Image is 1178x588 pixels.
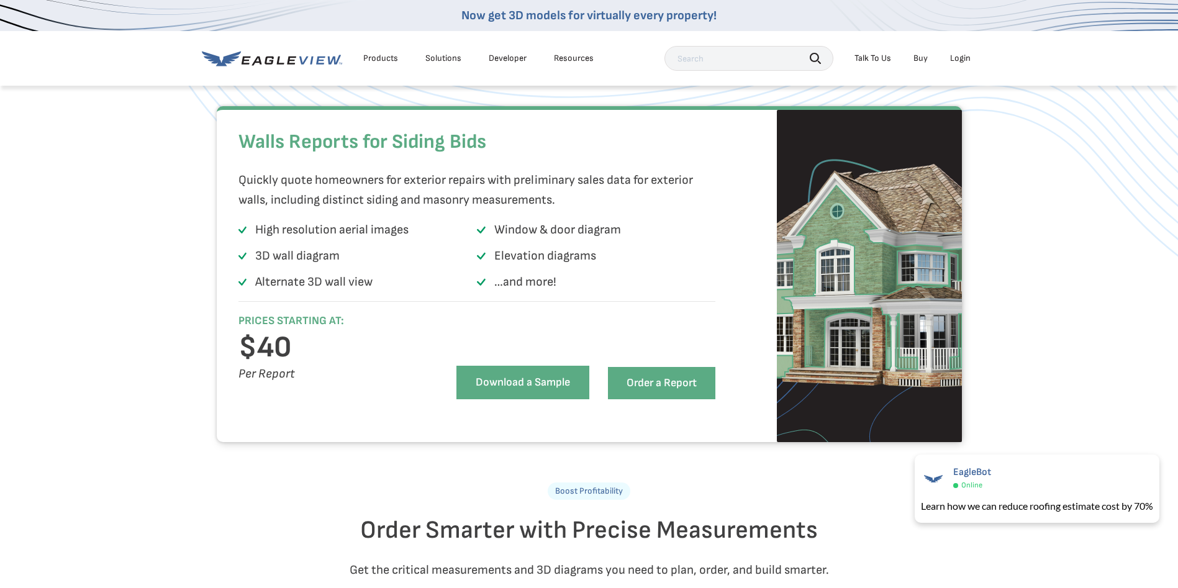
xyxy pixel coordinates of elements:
h3: $40 [238,338,417,358]
h2: Order Smarter with Precise Measurements [226,515,953,545]
p: 3D wall diagram [255,246,340,266]
h2: Walls Reports for Siding Bids [238,124,716,161]
p: Quickly quote homeowners for exterior repairs with preliminary sales data for exterior walls, inc... [238,170,709,210]
p: Window & door diagram [494,220,621,240]
div: Login [950,53,971,64]
a: Developer [489,53,527,64]
h6: PRICES STARTING AT: [238,314,417,328]
div: Resources [554,53,594,64]
a: Now get 3D models for virtually every property! [461,8,717,23]
div: Learn how we can reduce roofing estimate cost by 70% [921,499,1153,513]
div: Products [363,53,398,64]
span: Online [961,481,982,490]
p: Elevation diagrams [494,246,596,266]
p: Boost Profitability [548,482,630,500]
div: Solutions [425,53,461,64]
span: EagleBot [953,466,991,478]
p: Alternate 3D wall view [255,272,373,292]
a: Order a Report [608,367,715,399]
a: Download a Sample [456,366,589,399]
input: Search [664,46,833,71]
p: Get the critical measurements and 3D diagrams you need to plan, order, and build smarter. [226,560,953,580]
div: Talk To Us [854,53,891,64]
img: EagleBot [921,466,946,491]
p: High resolution aerial images [255,220,409,240]
a: Buy [913,53,928,64]
p: …and more! [494,272,556,292]
i: Per Report [238,366,295,381]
